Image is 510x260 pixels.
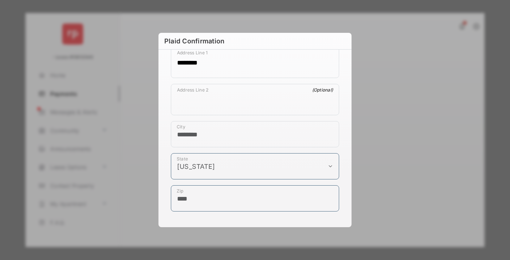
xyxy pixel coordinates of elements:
[171,84,339,115] div: payment_method_screening[postal_addresses][addressLine2]
[171,185,339,212] div: payment_method_screening[postal_addresses][postalCode]
[171,47,339,78] div: payment_method_screening[postal_addresses][addressLine1]
[171,121,339,147] div: payment_method_screening[postal_addresses][locality]
[158,33,352,50] h2: Plaid Confirmation
[171,153,339,179] div: payment_method_screening[postal_addresses][administrativeArea]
